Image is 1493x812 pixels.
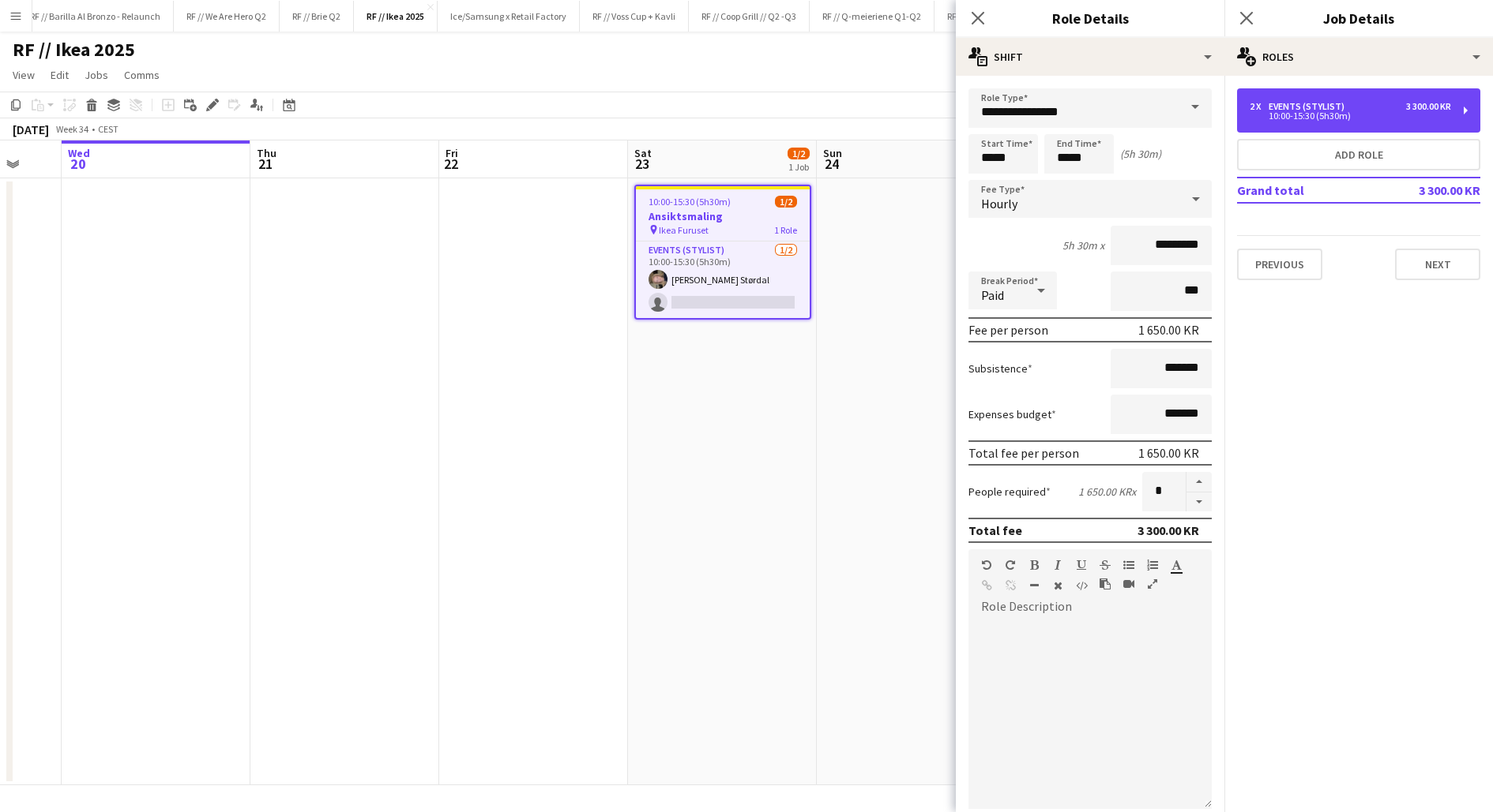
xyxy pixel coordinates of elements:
button: Unordered List [1123,559,1134,571]
span: View [13,68,35,82]
span: Wed [68,146,90,160]
span: 1/2 [775,196,797,208]
div: Shift [956,38,1224,76]
button: Increase [1187,472,1212,492]
span: Ikea Furuset [659,224,709,236]
button: RF // Q-Protein [935,1,1018,32]
span: Week 34 [52,123,92,135]
div: 5h 30m x [1062,238,1104,253]
span: Hourly [981,196,1017,211]
button: Clear Formatting [1052,579,1063,592]
h3: Job Details [1224,8,1493,28]
div: 1 650.00 KR [1138,445,1199,461]
h3: Ansiktsmaling [636,209,810,223]
div: (5h 30m) [1120,147,1161,161]
span: 20 [66,155,90,173]
div: 3 300.00 KR [1138,522,1199,538]
span: Thu [257,146,276,160]
div: Roles [1224,38,1493,76]
span: Jobs [85,68,108,82]
span: 10:00-15:30 (5h30m) [649,196,731,208]
a: Jobs [78,65,115,85]
button: RF // Brie Q2 [280,1,354,32]
div: Total fee per person [968,445,1079,461]
span: Paid [981,287,1004,303]
button: Italic [1052,559,1063,571]
app-card-role: Events (Stylist)1/210:00-15:30 (5h30m)[PERSON_NAME] Størdal [636,241,810,318]
button: Next [1395,249,1480,280]
button: RF // Coop Grill // Q2 -Q3 [689,1,810,32]
div: 2 x [1250,101,1269,112]
span: Edit [51,68,69,82]
span: Sun [823,146,842,160]
button: Ice/Samsung x Retail Factory [438,1,580,32]
button: Underline [1076,559,1087,571]
button: Redo [1005,559,1016,571]
a: Comms [118,65,166,85]
a: View [6,65,41,85]
td: 3 300.00 KR [1381,178,1480,203]
button: Text Color [1171,559,1182,571]
button: Undo [981,559,992,571]
h1: RF // Ikea 2025 [13,38,135,62]
button: Add role [1237,139,1480,170]
div: CEST [98,123,118,135]
button: Bold [1029,559,1040,571]
span: 21 [254,155,276,173]
div: 1 650.00 KR [1138,322,1199,338]
span: 24 [821,155,842,173]
button: RF // Barilla Al Bronzo - Relaunch [17,1,174,32]
label: People required [968,485,1051,499]
label: Expenses budget [968,407,1056,421]
button: Decrease [1187,492,1212,512]
td: Grand total [1237,178,1381,203]
label: Subsistence [968,361,1032,376]
div: 10:00-15:30 (5h30m) [1250,112,1451,120]
button: RF // Voss Cup + Kavli [580,1,689,32]
button: RF // We Are Hero Q2 [174,1,280,32]
span: 23 [632,155,652,173]
button: Insert video [1123,578,1134,590]
span: Comms [124,68,160,82]
div: 1 Job [788,161,809,173]
h3: Role Details [956,8,1224,28]
div: 3 300.00 KR [1406,101,1451,112]
button: Strikethrough [1100,559,1111,571]
div: Fee per person [968,322,1048,338]
button: Ordered List [1147,559,1158,571]
span: 1/2 [788,148,810,159]
span: Sat [634,146,652,160]
button: RF // Q-meieriene Q1-Q2 [810,1,935,32]
button: Paste as plain text [1100,578,1111,590]
div: Events (Stylist) [1269,101,1351,112]
div: [DATE] [13,122,49,137]
button: RF // Ikea 2025 [354,1,438,32]
span: Fri [446,146,458,160]
button: Fullscreen [1147,578,1158,590]
button: Horizontal Line [1029,579,1040,592]
a: Edit [44,65,75,85]
button: Previous [1237,249,1322,280]
div: 1 650.00 KR x [1078,485,1136,499]
button: HTML Code [1076,579,1087,592]
app-job-card: 10:00-15:30 (5h30m)1/2Ansiktsmaling Ikea Furuset1 RoleEvents (Stylist)1/210:00-15:30 (5h30m)[PERS... [634,185,811,320]
span: 1 Role [774,224,797,236]
div: Total fee [968,522,1022,538]
span: 22 [443,155,458,173]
